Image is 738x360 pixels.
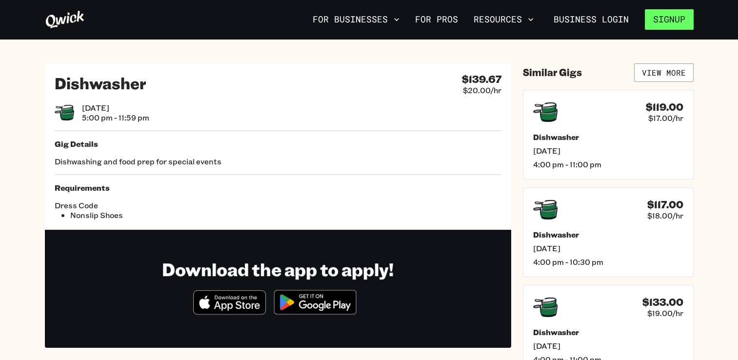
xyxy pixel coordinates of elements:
span: [DATE] [533,146,683,156]
a: Download on the App Store [193,306,266,317]
h4: $117.00 [647,199,683,211]
span: 5:00 pm - 11:59 pm [82,113,149,122]
h5: Gig Details [55,139,501,149]
h5: Dishwasher [533,327,683,337]
li: Nonslip Shoes [70,210,278,220]
h5: Dishwasher [533,132,683,142]
span: [DATE] [533,243,683,253]
h4: Similar Gigs [523,66,582,79]
a: View More [634,63,694,82]
span: $18.00/hr [647,211,683,220]
img: Get it on Google Play [268,284,362,320]
button: For Businesses [309,11,403,28]
span: [DATE] [533,341,683,351]
span: $19.00/hr [647,308,683,318]
a: For Pros [411,11,462,28]
span: 4:00 pm - 11:00 pm [533,160,683,169]
a: $119.00$17.00/hrDishwasher[DATE]4:00 pm - 11:00 pm [523,90,694,180]
button: Signup [645,9,694,30]
h2: Dishwasher [55,73,146,93]
a: Business Login [545,9,637,30]
span: [DATE] [82,103,149,113]
button: Resources [470,11,538,28]
h4: $133.00 [642,296,683,308]
a: $117.00$18.00/hrDishwasher[DATE]4:00 pm - 10:30 pm [523,187,694,277]
span: 4:00 pm - 10:30 pm [533,257,683,267]
h5: Dishwasher [533,230,683,240]
p: Dishwashing and food prep for special events [55,157,501,166]
h5: Requirements [55,183,501,193]
span: $20.00/hr [463,85,501,95]
span: Dress Code [55,200,278,210]
h4: $139.67 [462,73,501,85]
h4: $119.00 [646,101,683,113]
span: $17.00/hr [648,113,683,123]
h1: Download the app to apply! [162,258,394,280]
